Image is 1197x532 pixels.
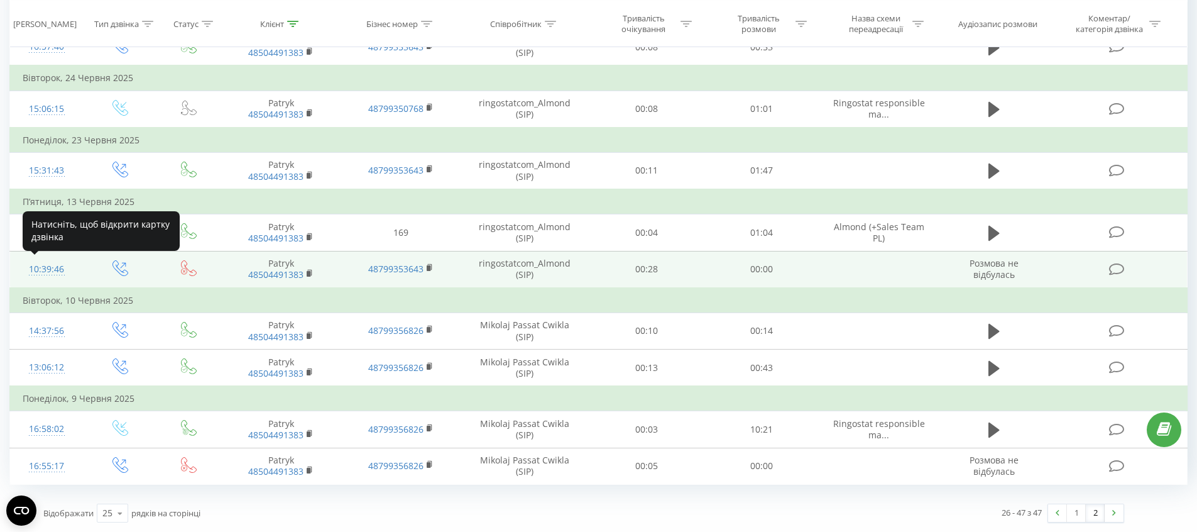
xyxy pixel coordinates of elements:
a: 48799353643 [368,41,424,53]
a: 2 [1086,504,1105,522]
td: 01:01 [704,91,819,128]
div: 15:06:15 [23,97,71,121]
td: 00:13 [589,350,704,387]
td: 00:28 [589,251,704,288]
a: 48799356826 [368,460,424,472]
div: 16:57:40 [23,35,71,59]
td: Patryk [221,448,341,484]
td: Понеділок, 9 Червня 2025 [10,386,1188,411]
div: 25 [102,507,112,519]
td: ringostatcom_Almond (SIP) [461,214,589,251]
div: Статус [173,18,199,29]
td: Patryk [221,29,341,66]
td: 00:05 [589,448,704,484]
td: П’ятниця, 13 Червня 2025 [10,189,1188,214]
td: Mikolaj Passat Cwikla (SIP) [461,313,589,349]
a: 48504491383 [248,269,303,280]
a: 48504491383 [248,331,303,343]
div: 13:06:12 [23,355,71,380]
td: 00:00 [704,448,819,484]
button: Open CMP widget [6,496,36,526]
div: Коментар/категорія дзвінка [1073,13,1146,35]
div: Тривалість очікування [610,13,677,35]
td: ringostatcom_Almond (SIP) [461,251,589,288]
td: ringostatcom_Almond (SIP) [461,91,589,128]
td: 00:14 [704,313,819,349]
div: Співробітник [490,18,542,29]
td: ringostatcom_Almond (SIP) [461,152,589,189]
span: Ringostat responsible ma... [833,418,925,441]
td: Patryk [221,152,341,189]
td: Mikolaj Passat Cwikla (SIP) [461,448,589,484]
a: 48504491383 [248,108,303,120]
td: Patryk [221,350,341,387]
td: Almond (+Sales Team PL) [819,214,938,251]
td: Patryk [221,91,341,128]
a: 48504491383 [248,232,303,244]
a: 1 [1067,504,1086,522]
a: 48799353643 [368,263,424,275]
div: Тип дзвінка [94,18,139,29]
div: Натисніть, щоб відкрити картку дзвінка [23,211,180,251]
td: 00:53 [704,29,819,66]
td: 00:00 [704,251,819,288]
div: 10:39:46 [23,257,71,282]
td: 00:03 [589,411,704,448]
td: Mikolaj Passat Cwikla (SIP) [461,350,589,387]
a: 48504491383 [248,465,303,477]
div: Аудіозапис розмови [958,18,1037,29]
td: 00:11 [589,152,704,189]
td: Mikolaj Passat Cwikla (SIP) [461,411,589,448]
span: Ringostat responsible ma... [833,97,925,120]
a: 48799356826 [368,362,424,374]
span: Розмова не відбулась [970,257,1019,280]
div: 16:55:17 [23,454,71,479]
div: Тривалість розмови [725,13,792,35]
td: 00:43 [704,350,819,387]
td: 169 [341,214,460,251]
td: Patryk [221,313,341,349]
a: 48504491383 [248,170,303,182]
td: 01:04 [704,214,819,251]
a: 48799353643 [368,164,424,176]
div: 14:37:56 [23,319,71,343]
div: 15:31:43 [23,158,71,183]
td: Вівторок, 10 Червня 2025 [10,288,1188,313]
td: 00:10 [589,313,704,349]
td: ringostatcom_Almond (SIP) [461,29,589,66]
td: Patryk [221,251,341,288]
td: 00:08 [589,29,704,66]
td: 10:21 [704,411,819,448]
div: Бізнес номер [366,18,418,29]
a: 48504491383 [248,47,303,58]
a: 48799356826 [368,423,424,435]
span: рядків на сторінці [131,507,200,519]
div: Назва схеми переадресації [842,13,909,35]
td: Patryk [221,411,341,448]
span: Розмова не відбулась [970,454,1019,477]
div: [PERSON_NAME] [13,18,77,29]
div: 16:58:02 [23,417,71,441]
div: Клієнт [260,18,284,29]
a: 48504491383 [248,429,303,441]
td: 00:08 [589,91,704,128]
a: 48504491383 [248,367,303,379]
a: 48799356826 [368,324,424,336]
td: 00:04 [589,214,704,251]
td: Вівторок, 24 Червня 2025 [10,65,1188,91]
td: Понеділок, 23 Червня 2025 [10,128,1188,153]
a: 48799350768 [368,103,424,114]
td: Patryk [221,214,341,251]
div: 26 - 47 з 47 [1002,506,1042,519]
td: 01:47 [704,152,819,189]
span: Відображати [43,507,94,519]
